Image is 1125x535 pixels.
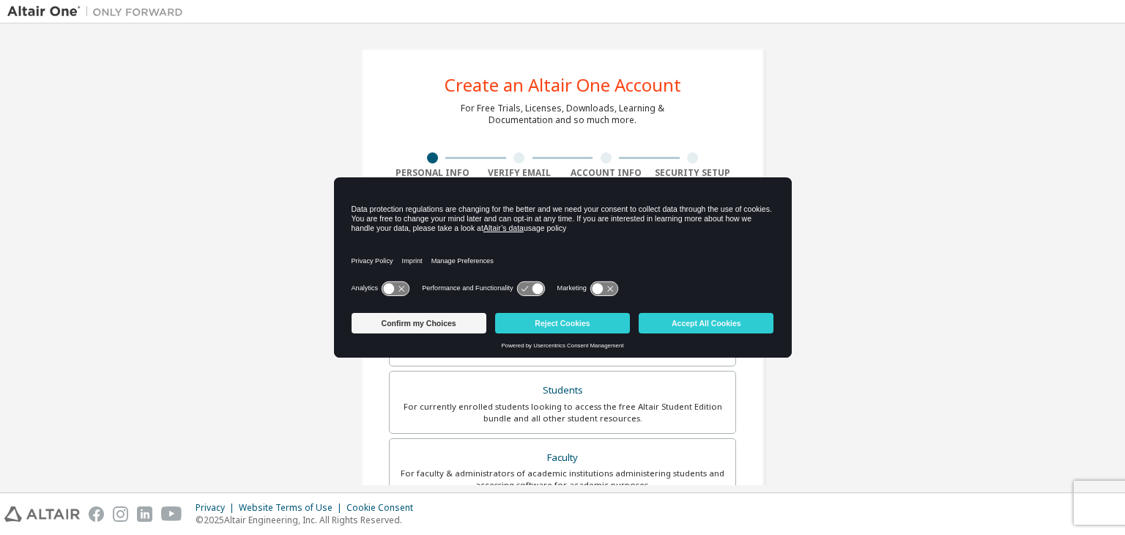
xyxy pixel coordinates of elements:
[650,167,737,179] div: Security Setup
[196,514,422,526] p: © 2025 Altair Engineering, Inc. All Rights Reserved.
[113,506,128,522] img: instagram.svg
[562,167,650,179] div: Account Info
[4,506,80,522] img: altair_logo.svg
[239,502,346,514] div: Website Terms of Use
[398,468,727,491] div: For faculty & administrators of academic institutions administering students and accessing softwa...
[398,401,727,424] div: For currently enrolled students looking to access the free Altair Student Edition bundle and all ...
[7,4,190,19] img: Altair One
[389,167,476,179] div: Personal Info
[398,380,727,401] div: Students
[89,506,104,522] img: facebook.svg
[196,502,239,514] div: Privacy
[346,502,422,514] div: Cookie Consent
[137,506,152,522] img: linkedin.svg
[476,167,563,179] div: Verify Email
[161,506,182,522] img: youtube.svg
[445,76,681,94] div: Create an Altair One Account
[398,448,727,468] div: Faculty
[461,103,664,126] div: For Free Trials, Licenses, Downloads, Learning & Documentation and so much more.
